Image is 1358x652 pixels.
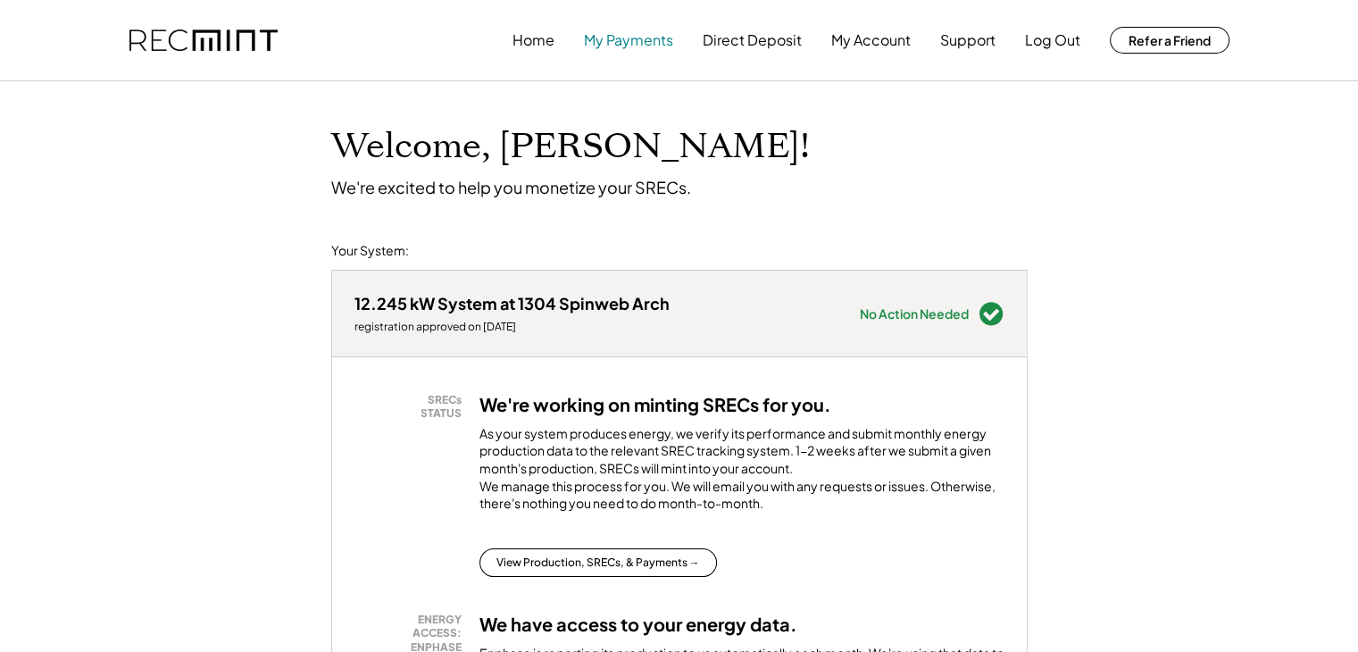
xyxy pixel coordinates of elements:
[479,425,1004,522] div: As your system produces energy, we verify its performance and submit monthly energy production da...
[331,242,409,260] div: Your System:
[940,22,996,58] button: Support
[354,293,670,313] div: 12.245 kW System at 1304 Spinweb Arch
[331,177,691,197] div: We're excited to help you monetize your SRECs.
[1025,22,1080,58] button: Log Out
[703,22,802,58] button: Direct Deposit
[479,548,717,577] button: View Production, SRECs, & Payments →
[479,613,797,636] h3: We have access to your energy data.
[354,320,670,334] div: registration approved on [DATE]
[363,393,462,421] div: SRECs STATUS
[860,307,969,320] div: No Action Needed
[331,126,810,168] h1: Welcome, [PERSON_NAME]!
[129,29,278,52] img: recmint-logotype%403x.png
[584,22,673,58] button: My Payments
[1110,27,1229,54] button: Refer a Friend
[512,22,554,58] button: Home
[831,22,911,58] button: My Account
[479,393,831,416] h3: We're working on minting SRECs for you.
